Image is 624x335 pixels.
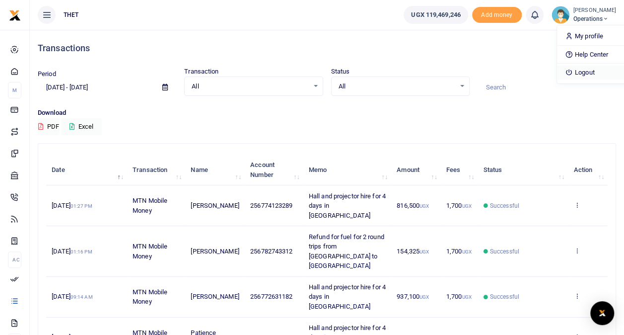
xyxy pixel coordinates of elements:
[404,6,468,24] a: UGX 119,469,246
[192,82,308,91] span: All
[339,82,455,91] span: All
[9,11,21,18] a: logo-small logo-large logo-large
[309,192,386,219] span: Hall and projector hire for 4 days in [GEOGRAPHIC_DATA]
[309,283,386,310] span: Hall and projector hire for 4 days in [GEOGRAPHIC_DATA]
[70,249,92,254] small: 01:16 PM
[46,155,127,185] th: Date: activate to sort column descending
[70,203,92,209] small: 01:27 PM
[250,202,292,209] span: 256774123289
[61,118,102,135] button: Excel
[303,155,391,185] th: Memo: activate to sort column ascending
[411,10,461,20] span: UGX 119,469,246
[52,202,92,209] span: [DATE]
[250,293,292,300] span: 256772631182
[309,233,384,270] span: Refund for fuel for 2 round trips from [GEOGRAPHIC_DATA] to [GEOGRAPHIC_DATA]
[490,201,519,210] span: Successful
[8,82,21,98] li: M
[191,293,239,300] span: [PERSON_NAME]
[590,301,614,325] div: Open Intercom Messenger
[472,7,522,23] li: Toup your wallet
[38,43,616,54] h4: Transactions
[552,6,616,24] a: profile-user [PERSON_NAME] Operations
[191,202,239,209] span: [PERSON_NAME]
[38,69,56,79] label: Period
[419,203,429,209] small: UGX
[191,248,239,255] span: [PERSON_NAME]
[38,108,616,118] p: Download
[478,155,568,185] th: Status: activate to sort column ascending
[568,155,608,185] th: Action: activate to sort column ascending
[462,203,471,209] small: UGX
[446,293,472,300] span: 1,700
[478,79,616,96] input: Search
[133,243,167,260] span: MTN Mobile Money
[38,79,154,96] input: select period
[52,248,92,255] span: [DATE]
[400,6,472,24] li: Wallet ballance
[573,14,616,23] span: Operations
[490,292,519,301] span: Successful
[397,248,429,255] span: 154,325
[127,155,185,185] th: Transaction: activate to sort column ascending
[245,155,303,185] th: Account Number: activate to sort column ascending
[441,155,478,185] th: Fees: activate to sort column ascending
[490,247,519,256] span: Successful
[472,7,522,23] span: Add money
[419,249,429,254] small: UGX
[133,288,167,306] span: MTN Mobile Money
[391,155,441,185] th: Amount: activate to sort column ascending
[446,248,472,255] span: 1,700
[8,251,21,268] li: Ac
[60,10,82,19] span: THET
[70,294,93,300] small: 09:14 AM
[9,9,21,21] img: logo-small
[552,6,569,24] img: profile-user
[397,293,429,300] span: 937,100
[397,202,429,209] span: 816,500
[446,202,472,209] span: 1,700
[184,67,218,77] label: Transaction
[419,294,429,300] small: UGX
[133,197,167,214] span: MTN Mobile Money
[52,293,92,300] span: [DATE]
[462,249,471,254] small: UGX
[462,294,471,300] small: UGX
[331,67,350,77] label: Status
[185,155,245,185] th: Name: activate to sort column ascending
[250,248,292,255] span: 256782743312
[472,10,522,18] a: Add money
[573,6,616,15] small: [PERSON_NAME]
[38,118,60,135] button: PDF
